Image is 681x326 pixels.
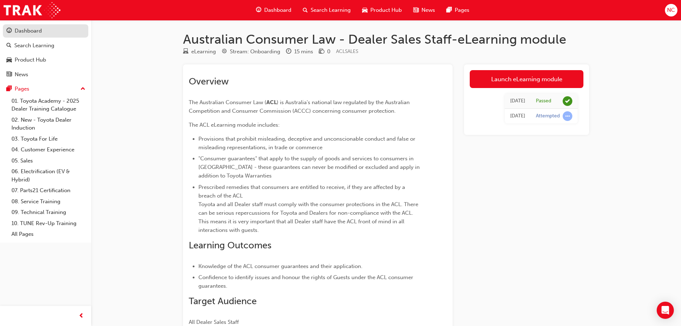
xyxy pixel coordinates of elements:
[319,49,324,55] span: money-icon
[230,48,280,56] div: Stream: Onboarding
[9,133,88,145] a: 03. Toyota For Life
[183,47,216,56] div: Type
[9,207,88,218] a: 09. Technical Training
[510,97,525,105] div: Wed Aug 27 2025 09:18:54 GMT+0800 (Australian Western Standard Time)
[441,3,475,18] a: pages-iconPages
[536,113,560,120] div: Attempted
[9,218,88,229] a: 10. TUNE Rev-Up Training
[536,98,551,104] div: Passed
[657,302,674,319] div: Open Intercom Messenger
[189,296,257,307] span: Target Audience
[198,263,362,269] span: Knowledge of the ACL consumer guarantees and their application.
[9,229,88,240] a: All Pages
[3,82,88,96] button: Pages
[14,42,54,50] div: Search Learning
[286,47,313,56] div: Duration
[15,27,42,35] div: Dashboard
[189,99,411,114] span: ) is Australia's national law regulated by the Australian Competition and Consumer Commission (AC...
[319,47,330,56] div: Price
[421,6,435,14] span: News
[9,166,88,185] a: 06. Electrification (EV & Hybrid)
[6,43,11,49] span: search-icon
[470,70,583,88] a: Launch eLearning module
[6,57,12,63] span: car-icon
[80,84,85,94] span: up-icon
[198,155,421,179] span: "Consumer guarantees" that apply to the supply of goods and services to consumers in [GEOGRAPHIC_...
[563,96,572,106] span: learningRecordVerb_PASS-icon
[303,6,308,15] span: search-icon
[297,3,356,18] a: search-iconSearch Learning
[9,96,88,115] a: 01. Toyota Academy - 2025 Dealer Training Catalogue
[510,112,525,120] div: Wed Aug 27 2025 08:53:20 GMT+0800 (Australian Western Standard Time)
[446,6,452,15] span: pages-icon
[183,31,589,47] h1: Australian Consumer Law - Dealer Sales Staff-eLearning module
[294,48,313,56] div: 15 mins
[9,185,88,196] a: 07. Parts21 Certification
[198,184,420,233] span: Prescribed remedies that consumers are entitled to receive, if they are affected by a breach of t...
[189,319,239,325] span: All Dealer Sales Staff
[256,6,261,15] span: guage-icon
[15,70,28,79] div: News
[370,6,402,14] span: Product Hub
[667,6,675,14] span: NC
[9,115,88,133] a: 02. New - Toyota Dealer Induction
[6,72,12,78] span: news-icon
[266,99,277,106] span: ACL
[9,196,88,207] a: 08. Service Training
[9,144,88,155] a: 04. Customer Experience
[198,136,417,151] span: Provisions that prohibit misleading, deceptive and unconscionable conduct and false or misleading...
[250,3,297,18] a: guage-iconDashboard
[362,6,367,15] span: car-icon
[356,3,408,18] a: car-iconProduct Hub
[6,28,12,34] span: guage-icon
[563,111,572,121] span: learningRecordVerb_ATTEMPT-icon
[3,39,88,52] a: Search Learning
[413,6,419,15] span: news-icon
[3,23,88,82] button: DashboardSearch LearningProduct HubNews
[222,49,227,55] span: target-icon
[4,2,60,18] img: Trak
[3,68,88,81] a: News
[6,86,12,92] span: pages-icon
[665,4,677,16] button: NC
[286,49,291,55] span: clock-icon
[408,3,441,18] a: news-iconNews
[3,53,88,67] a: Product Hub
[191,48,216,56] div: eLearning
[9,155,88,166] a: 05. Sales
[311,6,351,14] span: Search Learning
[189,122,280,128] span: The ACL eLearning module includes:
[222,47,280,56] div: Stream
[336,48,358,54] span: Learning resource code
[455,6,469,14] span: Pages
[189,99,266,106] span: The Australian Consumer Law (
[189,76,229,87] span: Overview
[183,49,188,55] span: learningResourceType_ELEARNING-icon
[3,24,88,38] a: Dashboard
[15,85,29,93] div: Pages
[198,274,415,289] span: Confidence to identify issues and honour the rights of Guests under the ACL consumer guarantees.
[327,48,330,56] div: 0
[189,240,271,251] span: Learning Outcomes
[79,312,84,321] span: prev-icon
[15,56,46,64] div: Product Hub
[264,6,291,14] span: Dashboard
